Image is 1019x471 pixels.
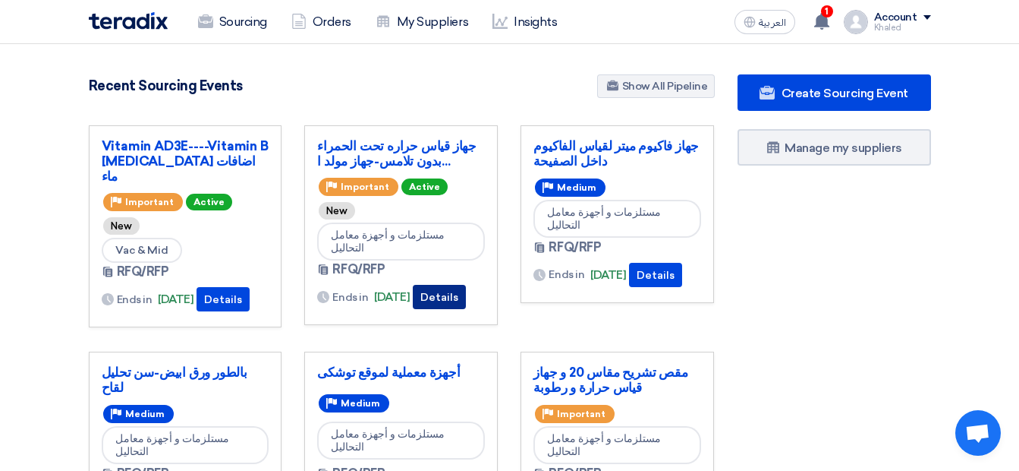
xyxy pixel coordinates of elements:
[317,223,485,261] span: مستلزمات و أجهزة معامل التحاليل
[103,217,140,235] div: New
[317,138,485,169] a: جهاز قياس حراره تحت الحمراء بدون تلامس-جهاز مولد ا...
[549,267,584,283] span: Ends in
[874,24,931,32] div: Khaled
[102,365,269,395] a: بالطور ورق ابيض-سن تحليل لقاح
[629,263,682,287] button: Details
[125,409,165,419] span: Medium
[597,74,715,98] a: Show All Pipeline
[186,194,232,210] span: Active
[374,289,410,306] span: [DATE]
[480,5,569,39] a: Insights
[533,200,701,238] span: مستلزمات و أجهزة معامل التحاليل
[557,182,596,193] span: Medium
[533,365,701,395] a: مقص تشريح مقاس 20 و جهاز قياس حرارة و رطوبة
[549,239,601,257] span: RFQ/RFP
[821,5,833,17] span: 1
[89,12,168,30] img: Teradix logo
[117,292,153,308] span: Ends in
[874,11,917,24] div: Account
[734,10,795,34] button: العربية
[125,197,174,207] span: Important
[557,409,605,419] span: Important
[738,129,931,166] a: Manage my suppliers
[319,202,355,220] div: New
[533,426,701,464] span: مستلزمات و أجهزة معامل التحاليل
[955,410,1001,456] div: Open chat
[341,182,389,192] span: Important
[89,77,243,94] h4: Recent Sourcing Events
[401,179,448,195] span: Active
[413,285,466,309] button: Details
[158,291,193,308] span: [DATE]
[782,86,908,100] span: Create Sourcing Event
[317,422,485,460] span: مستلزمات و أجهزة معامل التحاليل
[102,426,269,464] span: مستلزمات و أجهزة معامل التحاليل
[844,10,868,34] img: profile_test.png
[279,5,363,39] a: Orders
[759,17,786,28] span: العربية
[186,5,279,39] a: Sourcing
[341,398,380,409] span: Medium
[332,289,368,305] span: Ends in
[317,365,485,380] a: أجهزة معملية لموقع توشكى
[102,238,182,263] span: Vac & Mid
[197,287,250,311] button: Details
[533,138,701,169] a: جهاز فاكيوم ميتر لقياس الفاكيوم داخل الصفيحة
[117,263,169,281] span: RFQ/RFP
[102,138,269,184] a: Vitamin AD3E----Vitamin B [MEDICAL_DATA] اضافات ماء
[363,5,480,39] a: My Suppliers
[590,267,626,284] span: [DATE]
[332,261,385,279] span: RFQ/RFP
